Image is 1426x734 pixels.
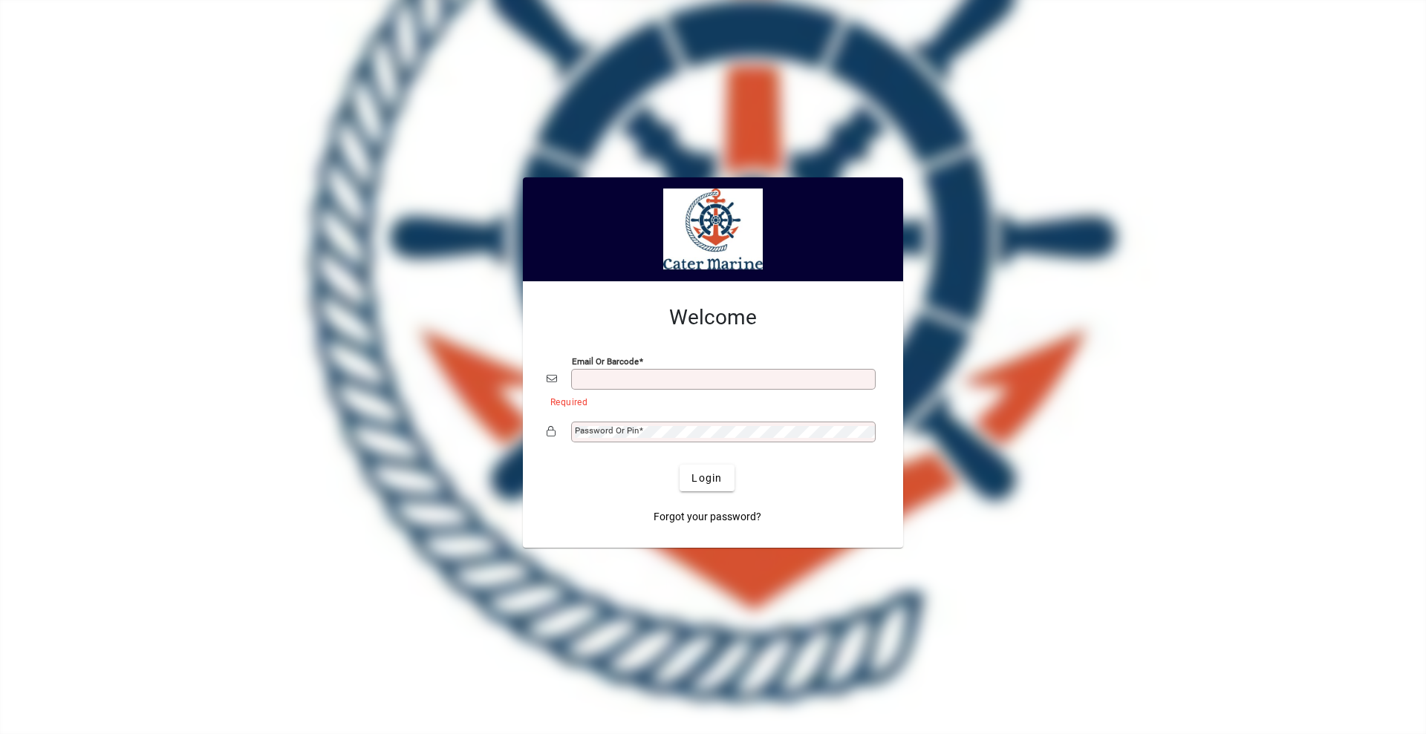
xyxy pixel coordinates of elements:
[654,509,761,525] span: Forgot your password?
[572,356,639,367] mat-label: Email or Barcode
[680,465,734,491] button: Login
[575,425,639,436] mat-label: Password or Pin
[648,503,767,530] a: Forgot your password?
[547,305,879,330] h2: Welcome
[550,393,867,409] mat-error: Required
[691,471,722,486] span: Login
